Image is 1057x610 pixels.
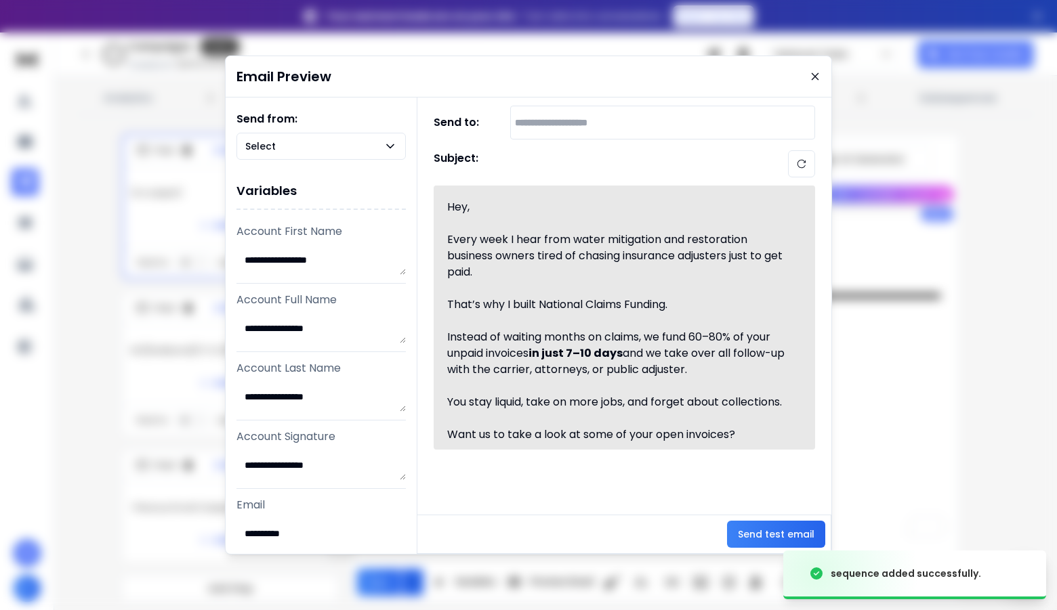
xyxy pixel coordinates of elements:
[447,394,786,410] div: You stay liquid, take on more jobs, and forget about collections.
[236,360,406,376] p: Account Last Name
[447,427,786,443] div: Want us to take a look at some of your open invoices?
[245,139,281,153] p: Select
[727,521,825,548] button: Send test email
[236,429,406,445] p: Account Signature
[236,497,406,513] p: Email
[434,150,478,177] h1: Subject:
[236,292,406,308] p: Account Full Name
[831,567,981,580] div: sequence added successfully.
[528,345,623,361] strong: in just 7–10 days
[447,199,786,215] div: Hey,
[447,329,786,378] div: Instead of waiting months on claims, we fund 60–80% of your unpaid invoices and we take over all ...
[236,223,406,240] p: Account First Name
[236,173,406,210] h1: Variables
[447,297,786,313] div: That’s why I built National Claims Funding.
[447,232,786,280] div: Every week I hear from water mitigation and restoration business owners tired of chasing insuranc...
[236,111,406,127] h1: Send from:
[434,114,488,131] h1: Send to:
[236,67,331,86] h1: Email Preview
